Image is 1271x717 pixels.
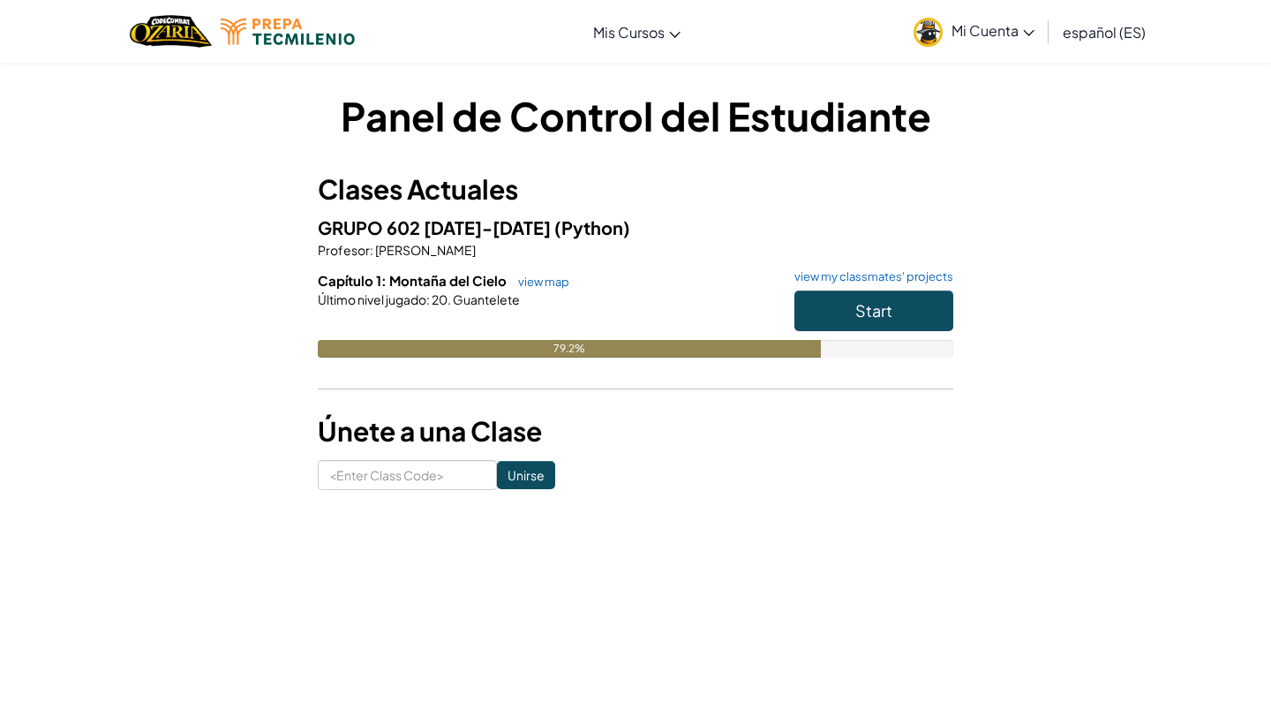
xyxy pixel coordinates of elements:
[318,460,497,490] input: <Enter Class Code>
[318,340,821,358] div: 79.2%
[318,272,509,289] span: Capítulo 1: Montaña del Cielo
[855,300,892,321] span: Start
[497,461,555,489] input: Unirse
[584,8,689,56] a: Mis Cursos
[318,216,554,238] span: GRUPO 602 [DATE]-[DATE]
[951,21,1034,40] span: Mi Cuenta
[1063,23,1146,42] span: español (ES)
[318,170,953,209] h3: Clases Actuales
[370,242,373,258] span: :
[318,242,370,258] span: Profesor
[318,88,953,143] h1: Panel de Control del Estudiante
[451,291,520,307] span: Guantelete
[914,18,943,47] img: avatar
[509,275,569,289] a: view map
[318,291,426,307] span: Último nivel jugado
[130,13,212,49] a: Ozaria by CodeCombat logo
[554,216,630,238] span: (Python)
[430,291,451,307] span: 20.
[318,411,953,451] h3: Únete a una Clase
[221,19,355,45] img: Tecmilenio logo
[794,291,953,331] button: Start
[426,291,430,307] span: :
[786,271,953,283] a: view my classmates' projects
[130,13,212,49] img: Home
[905,4,1043,59] a: Mi Cuenta
[1054,8,1154,56] a: español (ES)
[593,23,665,42] span: Mis Cursos
[373,242,476,258] span: [PERSON_NAME]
